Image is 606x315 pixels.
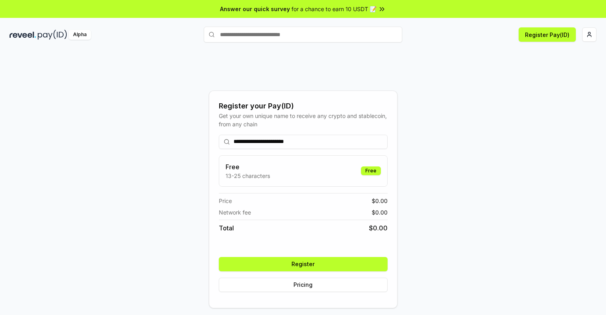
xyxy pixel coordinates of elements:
[219,208,251,216] span: Network fee
[291,5,376,13] span: for a chance to earn 10 USDT 📝
[219,197,232,205] span: Price
[226,172,270,180] p: 13-25 characters
[372,208,388,216] span: $ 0.00
[226,162,270,172] h3: Free
[69,30,91,40] div: Alpha
[369,223,388,233] span: $ 0.00
[38,30,67,40] img: pay_id
[219,112,388,128] div: Get your own unique name to receive any crypto and stablecoin, from any chain
[219,278,388,292] button: Pricing
[361,166,381,175] div: Free
[219,257,388,271] button: Register
[219,223,234,233] span: Total
[219,100,388,112] div: Register your Pay(ID)
[372,197,388,205] span: $ 0.00
[220,5,290,13] span: Answer our quick survey
[10,30,36,40] img: reveel_dark
[519,27,576,42] button: Register Pay(ID)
